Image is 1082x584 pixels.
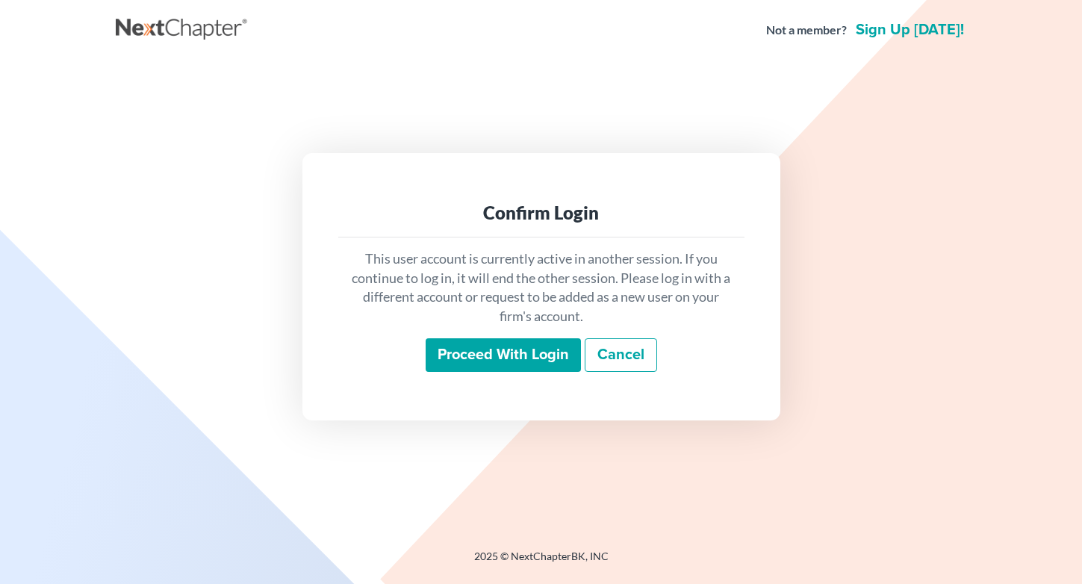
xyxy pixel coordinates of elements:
div: 2025 © NextChapterBK, INC [116,549,967,576]
div: Confirm Login [350,201,733,225]
a: Cancel [585,338,657,373]
p: This user account is currently active in another session. If you continue to log in, it will end ... [350,249,733,326]
input: Proceed with login [426,338,581,373]
strong: Not a member? [766,22,847,39]
a: Sign up [DATE]! [853,22,967,37]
